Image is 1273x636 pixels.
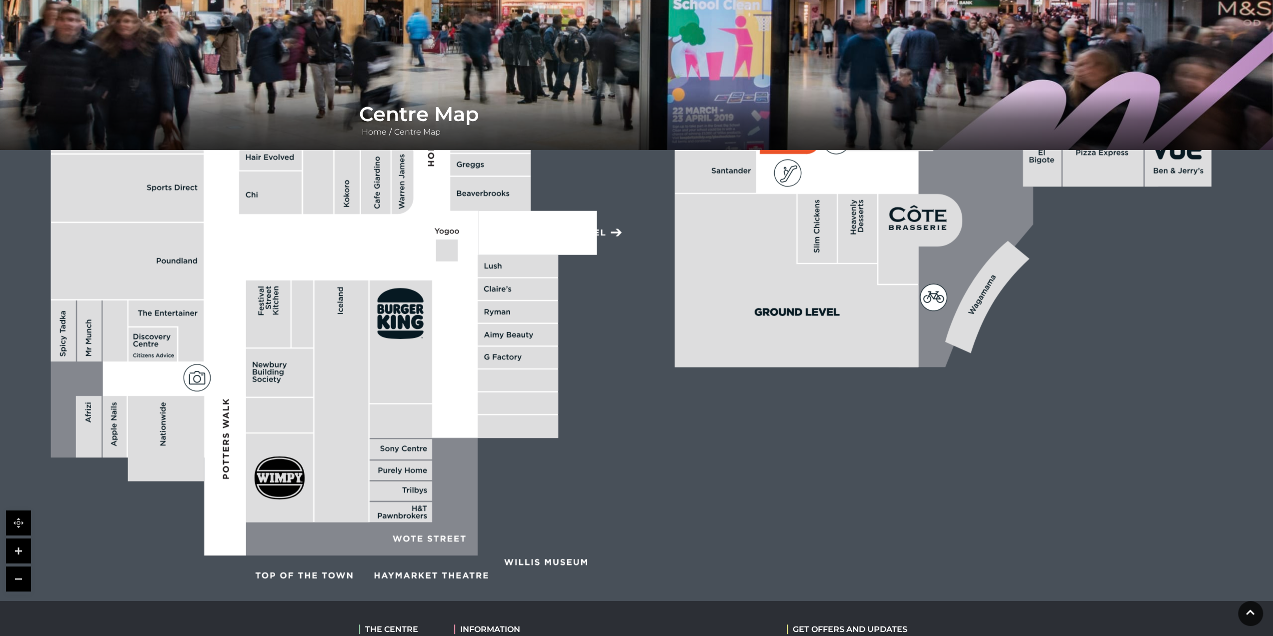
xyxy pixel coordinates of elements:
a: Centre Map [392,127,443,137]
h2: GET OFFERS AND UPDATES [787,624,907,634]
h2: THE CENTRE [359,624,439,634]
div: / [352,102,922,138]
a: Home [359,127,389,137]
h1: Centre Map [359,102,914,126]
h2: INFORMATION [454,624,582,634]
